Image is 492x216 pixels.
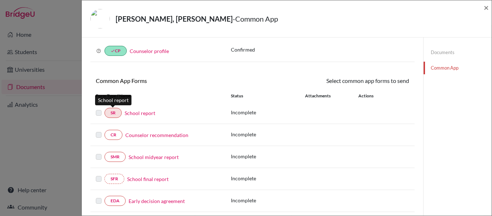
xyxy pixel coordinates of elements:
p: Incomplete [231,109,305,116]
div: Actions [350,93,394,99]
p: Incomplete [231,175,305,182]
p: Incomplete [231,153,305,160]
span: × [484,2,489,13]
h6: Common App Forms [90,77,252,84]
p: Confirmed [231,46,409,53]
a: School final report [127,175,169,183]
div: School report [95,95,131,105]
a: EDA [104,196,126,206]
a: Counselor profile [130,48,169,54]
a: School report [125,109,155,117]
a: SFR [104,174,124,184]
a: Counselor recommendation [125,131,188,139]
a: CR [104,130,122,140]
i: done [111,49,115,53]
a: SR [104,108,122,118]
a: Documents [424,46,492,59]
div: Form Type / Name [90,93,225,99]
a: Common App [424,62,492,74]
a: doneCP [104,46,127,56]
p: Incomplete [231,197,305,204]
strong: [PERSON_NAME], [PERSON_NAME] [116,14,233,23]
div: Select common app forms to send [252,76,415,85]
a: SMR [104,152,126,162]
p: Incomplete [231,131,305,138]
a: Early decision agreement [129,197,185,205]
div: Status [231,93,305,99]
span: - Common App [233,14,278,23]
button: Close [484,3,489,12]
div: Attachments [305,93,350,99]
a: School midyear report [129,153,179,161]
